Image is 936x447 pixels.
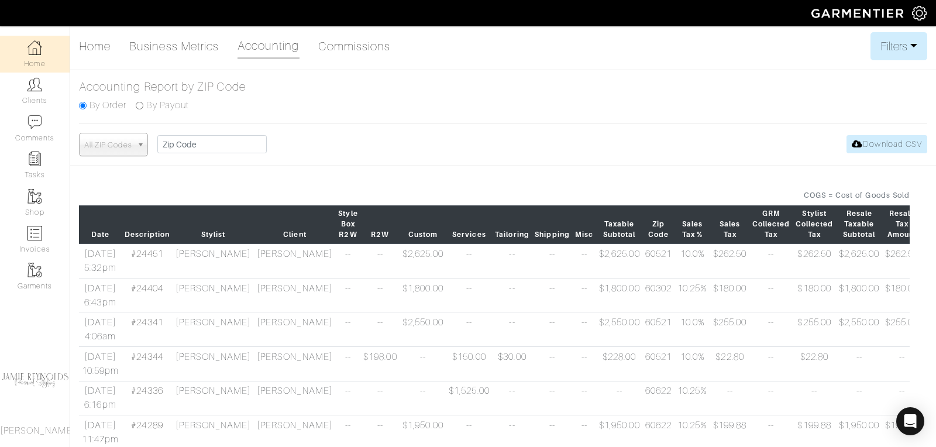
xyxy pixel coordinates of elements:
td: 10.0% [675,347,710,381]
td: 60302 [642,278,675,312]
td: -- [749,381,793,415]
td: -- [573,243,597,278]
th: Sales Tax [710,205,749,243]
td: [PERSON_NAME] [254,347,335,381]
td: $2,550.00 [836,312,882,347]
td: [PERSON_NAME] [173,347,254,381]
img: clients-icon-6bae9207a08558b7cb47a8932f037763ab4055f8c8b6bfacd5dc20c3e0201464.png [27,77,42,92]
td: $2,625.00 [400,243,446,278]
img: garments-icon-b7da505a4dc4fd61783c78ac3ca0ef83fa9d6f193b1c9dc38574b1d14d53ca28.png [27,263,42,277]
th: Stylist Collected Tax [793,205,836,243]
td: [PERSON_NAME] [173,278,254,312]
td: $1,800.00 [836,278,882,312]
a: #24341 [131,317,163,328]
td: [PERSON_NAME] [254,381,335,415]
td: -- [360,381,400,415]
td: $255.00 [882,312,921,347]
th: Tailoring [492,205,532,243]
td: $180.00 [710,278,749,312]
th: Services [446,205,492,243]
td: -- [336,381,361,415]
td: $262.50 [882,243,921,278]
td: -- [836,347,882,381]
img: reminder-icon-8004d30b9f0a5d33ae49ab947aed9ed385cf756f9e5892f1edd6e32f2345188e.png [27,152,42,166]
th: Stylist [173,205,254,243]
td: 10.0% [675,312,710,347]
input: Zip Code [157,135,267,153]
td: -- [749,278,793,312]
td: -- [749,243,793,278]
td: [PERSON_NAME] [173,243,254,278]
td: 60521 [642,347,675,381]
td: 10.0% [675,243,710,278]
td: [PERSON_NAME] [173,381,254,415]
td: [PERSON_NAME] [254,278,335,312]
td: $2,625.00 [596,243,642,278]
label: By Payout [146,98,188,112]
td: [DATE] 4:06am [79,312,122,347]
a: Home [79,35,111,58]
th: Style Box R2W [336,205,361,243]
td: $2,550.00 [596,312,642,347]
td: $255.00 [710,312,749,347]
a: Business Metrics [129,35,219,58]
th: GRM Collected Tax [749,205,793,243]
td: -- [532,243,573,278]
a: #24404 [131,283,163,294]
button: Filters [870,32,927,60]
img: comment-icon-a0a6a9ef722e966f86d9cbdc48e553b5cf19dbc54f86b18d962a5391bc8f6eb6.png [27,115,42,129]
td: 60521 [642,243,675,278]
td: [DATE] 5:32pm [79,243,122,278]
td: -- [336,347,361,381]
td: $2,625.00 [836,243,882,278]
td: -- [793,381,836,415]
td: -- [573,312,597,347]
a: #24344 [131,352,163,362]
td: -- [336,278,361,312]
th: Sales Tax % [675,205,710,243]
td: -- [573,347,597,381]
a: Accounting [238,34,300,59]
td: -- [532,381,573,415]
td: -- [446,312,492,347]
th: Taxable Subtotal [596,205,642,243]
th: Date [79,205,122,243]
td: -- [532,278,573,312]
a: #24289 [131,420,163,431]
td: $22.80 [793,347,836,381]
td: -- [446,243,492,278]
td: -- [360,312,400,347]
th: R2W [360,205,400,243]
td: -- [492,278,532,312]
td: 60622 [642,381,675,415]
td: $262.50 [793,243,836,278]
div: COGS = Cost of Goods Sold [79,190,910,201]
td: [PERSON_NAME] [254,243,335,278]
td: 10.25% [675,278,710,312]
td: 60521 [642,312,675,347]
td: -- [492,381,532,415]
img: dashboard-icon-dbcd8f5a0b271acd01030246c82b418ddd0df26cd7fceb0bd07c9910d44c42f6.png [27,40,42,55]
div: Open Intercom Messenger [896,407,924,435]
img: orders-icon-0abe47150d42831381b5fb84f609e132dff9fe21cb692f30cb5eec754e2cba89.png [27,226,42,240]
td: -- [749,347,793,381]
td: -- [882,381,921,415]
td: -- [749,312,793,347]
td: $1,800.00 [596,278,642,312]
td: [PERSON_NAME] [173,312,254,347]
td: [DATE] 6:43pm [79,278,122,312]
td: -- [882,347,921,381]
td: $262.50 [710,243,749,278]
td: -- [532,312,573,347]
th: Custom [400,205,446,243]
a: #24451 [131,249,163,259]
td: -- [596,381,642,415]
img: garmentier-logo-header-white-b43fb05a5012e4ada735d5af1a66efaba907eab6374d6393d1fbf88cb4ef424d.png [806,3,912,23]
td: -- [360,243,400,278]
td: $30.00 [492,347,532,381]
td: -- [836,381,882,415]
td: -- [360,278,400,312]
td: $1,525.00 [446,381,492,415]
th: Resale Tax Amount [882,205,921,243]
td: $180.00 [793,278,836,312]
